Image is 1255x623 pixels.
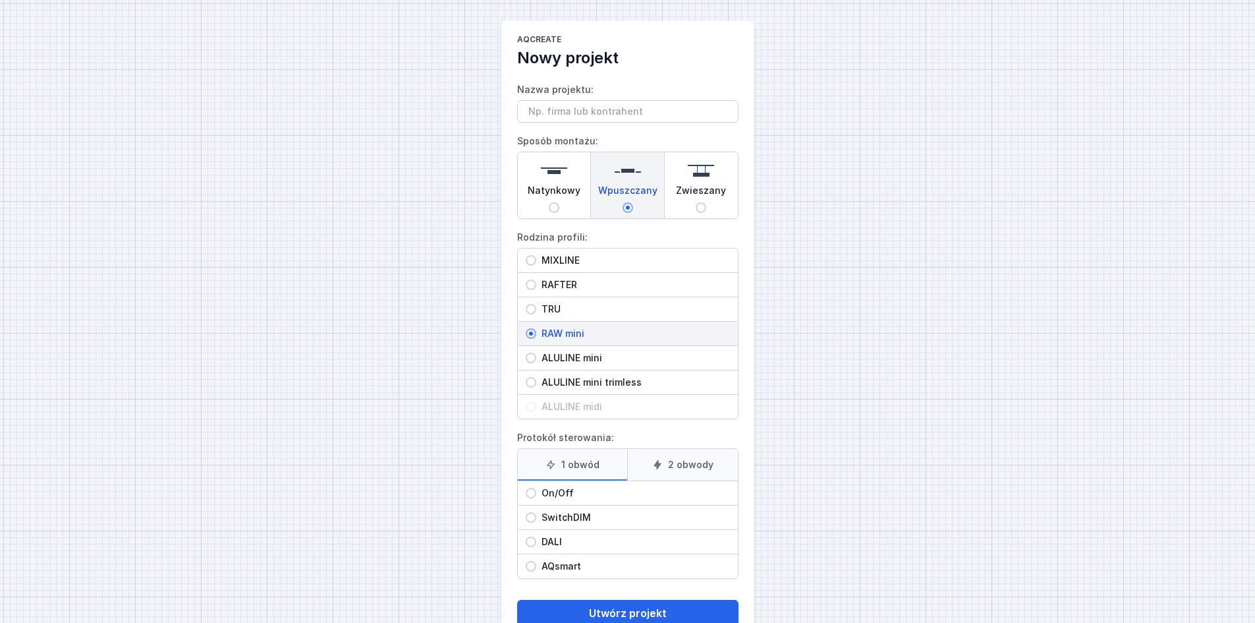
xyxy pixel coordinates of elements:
input: RAFTER [526,280,536,290]
label: Protokół sterowania: [517,427,739,579]
span: TRU [536,303,730,316]
span: ALULINE mini trimless [536,376,730,389]
span: Zwieszany [676,184,726,202]
input: DALI [526,537,536,547]
label: 2 obwody [627,449,738,481]
label: Rodzina profili: [517,227,739,419]
img: recessed.svg [615,158,641,184]
input: Nazwa projektu: [517,100,739,123]
span: DALI [536,535,730,549]
span: SwitchDIM [536,511,730,524]
input: On/Off [526,488,536,498]
h2: Nowy projekt [517,47,739,69]
label: Sposób montażu: [517,131,739,219]
h1: AQcreate [517,34,739,47]
img: surface.svg [541,158,567,184]
input: ALULINE mini [526,353,536,363]
input: ALULINE mini trimless [526,377,536,388]
span: Wpuszczany [598,184,657,202]
img: suspended.svg [688,158,714,184]
input: Zwieszany [696,202,706,213]
input: AQsmart [526,561,536,572]
input: Natynkowy [549,202,559,213]
span: AQsmart [536,560,730,573]
span: ALULINE mini [536,351,730,365]
label: Nazwa projektu: [517,79,739,123]
input: MIXLINE [526,255,536,266]
span: Natynkowy [528,184,580,202]
label: 1 obwód [518,449,628,481]
input: TRU [526,304,536,314]
span: On/Off [536,487,730,500]
input: SwitchDIM [526,512,536,523]
input: Wpuszczany [623,202,633,213]
span: RAW mini [536,327,730,340]
span: RAFTER [536,278,730,291]
span: MIXLINE [536,254,730,267]
input: RAW mini [526,328,536,339]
